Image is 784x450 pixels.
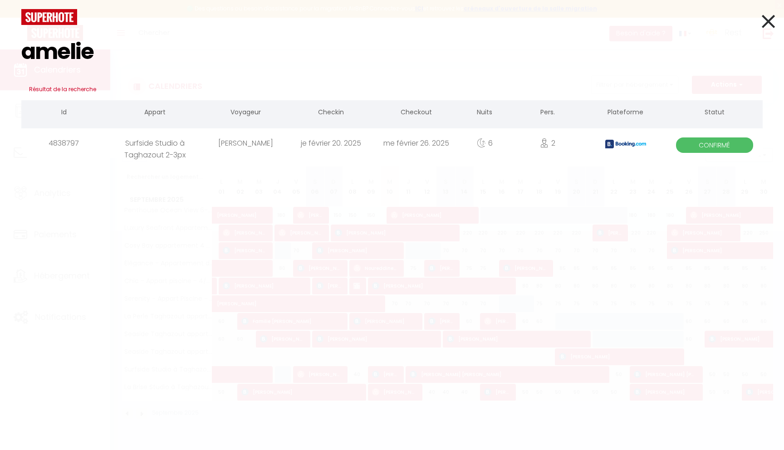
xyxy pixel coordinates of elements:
img: logo [21,9,77,25]
div: 4838797 [21,128,107,158]
div: Surfside Studio à Taghazout 2-3px [107,128,203,158]
div: je février 20. 2025 [288,128,373,158]
img: booking2.png [605,140,646,148]
th: Voyageur [203,100,288,126]
th: Statut [666,100,763,126]
div: [PERSON_NAME] [203,128,288,158]
div: 2 [510,128,584,158]
th: Pers. [510,100,584,126]
button: Ouvrir le widget de chat LiveChat [7,4,34,31]
th: Appart [107,100,203,126]
th: Plateforme [585,100,666,126]
th: Checkout [373,100,459,126]
th: Checkin [288,100,373,126]
div: me février 26. 2025 [373,128,459,158]
span: Confirmé [676,137,753,153]
th: Id [21,100,107,126]
th: Nuits [459,100,510,126]
div: 6 [459,128,510,158]
input: Tapez pour rechercher... [21,25,763,78]
h3: Résultat de la recherche [21,78,763,100]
